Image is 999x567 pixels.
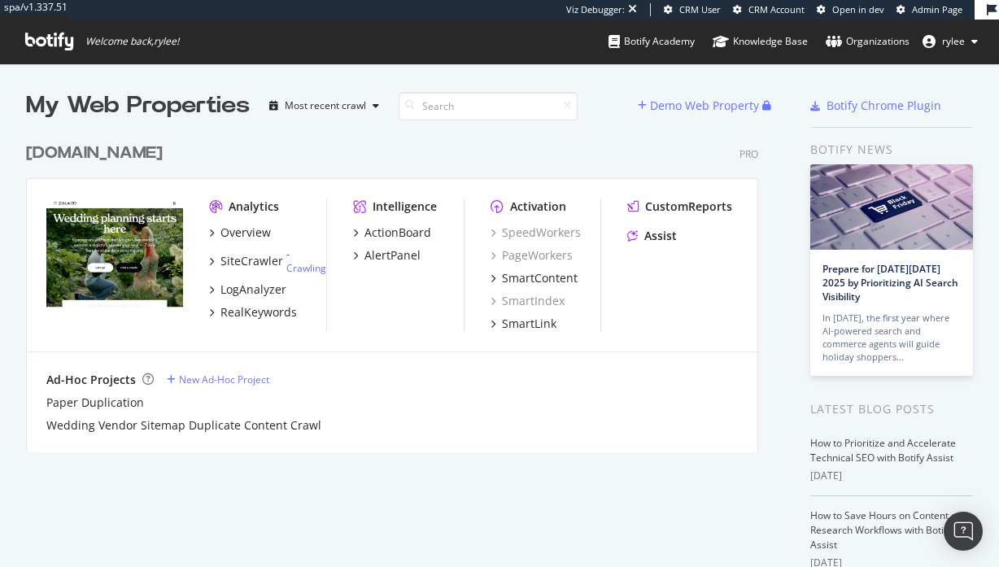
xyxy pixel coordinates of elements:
div: Demo Web Property [650,98,759,114]
div: My Web Properties [26,89,250,122]
div: In [DATE], the first year where AI-powered search and commerce agents will guide holiday shoppers… [822,312,961,364]
span: rylee [942,34,965,48]
a: Open in dev [817,3,884,16]
div: Most recent crawl [285,101,366,111]
div: RealKeywords [220,304,297,321]
a: SmartLink [491,316,556,332]
span: Open in dev [832,3,884,15]
div: Botify Chrome Plugin [827,98,941,114]
div: Ad-Hoc Projects [46,372,136,388]
div: ActionBoard [364,225,431,241]
div: SmartLink [502,316,556,332]
a: Botify Academy [609,20,695,63]
a: How to Save Hours on Content and Research Workflows with Botify Assist [810,508,968,552]
div: Knowledge Base [713,33,808,50]
a: New Ad-Hoc Project [167,373,269,386]
a: [DOMAIN_NAME] [26,142,169,165]
div: SmartContent [502,270,578,286]
button: Most recent crawl [263,93,386,119]
span: CRM User [679,3,721,15]
a: ActionBoard [353,225,431,241]
div: CustomReports [645,198,732,215]
a: AlertPanel [353,247,421,264]
a: Overview [209,225,271,241]
a: LogAnalyzer [209,281,286,298]
div: Viz Debugger: [566,3,625,16]
a: Botify Chrome Plugin [810,98,941,114]
a: PageWorkers [491,247,573,264]
a: Admin Page [896,3,962,16]
a: Demo Web Property [638,98,762,112]
a: Paper Duplication [46,395,144,411]
a: Organizations [826,20,910,63]
div: Botify Academy [609,33,695,50]
div: LogAnalyzer [220,281,286,298]
a: Knowledge Base [713,20,808,63]
div: [DOMAIN_NAME] [26,142,163,165]
a: Prepare for [DATE][DATE] 2025 by Prioritizing AI Search Visibility [822,262,958,303]
div: AlertPanel [364,247,421,264]
a: Crawling [286,261,326,275]
a: Wedding Vendor Sitemap Duplicate Content Crawl [46,417,321,434]
div: Activation [510,198,566,215]
a: SmartContent [491,270,578,286]
div: [DATE] [810,469,973,483]
span: CRM Account [748,3,805,15]
div: Botify news [810,141,973,159]
a: CustomReports [627,198,732,215]
div: SiteCrawler [220,253,283,269]
a: SpeedWorkers [491,225,581,241]
div: Overview [220,225,271,241]
a: RealKeywords [209,304,297,321]
div: Organizations [826,33,910,50]
button: Demo Web Property [638,93,762,119]
span: Admin Page [912,3,962,15]
img: Prepare for Black Friday 2025 by Prioritizing AI Search Visibility [810,164,973,250]
a: SmartIndex [491,293,565,309]
div: Analytics [229,198,279,215]
span: Welcome back, rylee ! [85,35,179,48]
div: New Ad-Hoc Project [179,373,269,386]
a: How to Prioritize and Accelerate Technical SEO with Botify Assist [810,436,956,465]
div: Assist [644,228,677,244]
a: SiteCrawler- Crawling [209,247,326,275]
img: zola.com [46,198,183,308]
div: Latest Blog Posts [810,400,973,418]
div: Intelligence [373,198,437,215]
a: CRM Account [733,3,805,16]
a: Assist [627,228,677,244]
div: grid [26,122,771,452]
button: rylee [910,28,991,55]
input: Search [399,92,578,120]
div: - [286,247,326,275]
a: CRM User [664,3,721,16]
div: Pro [739,147,758,161]
div: Open Intercom Messenger [944,512,983,551]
